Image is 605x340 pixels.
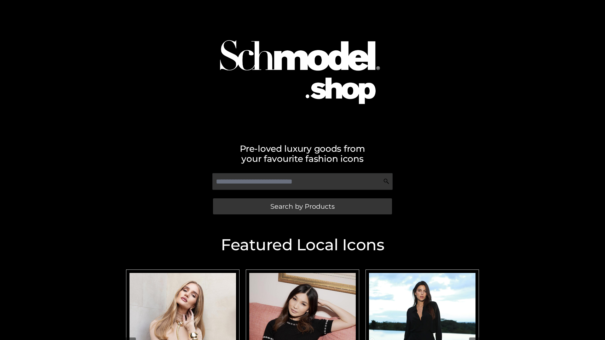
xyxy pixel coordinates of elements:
h2: Pre-loved luxury goods from your favourite fashion icons [123,144,482,164]
a: Search by Products [213,198,392,214]
span: Search by Products [270,203,335,210]
h2: Featured Local Icons​ [123,237,482,253]
img: Search Icon [383,178,389,184]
